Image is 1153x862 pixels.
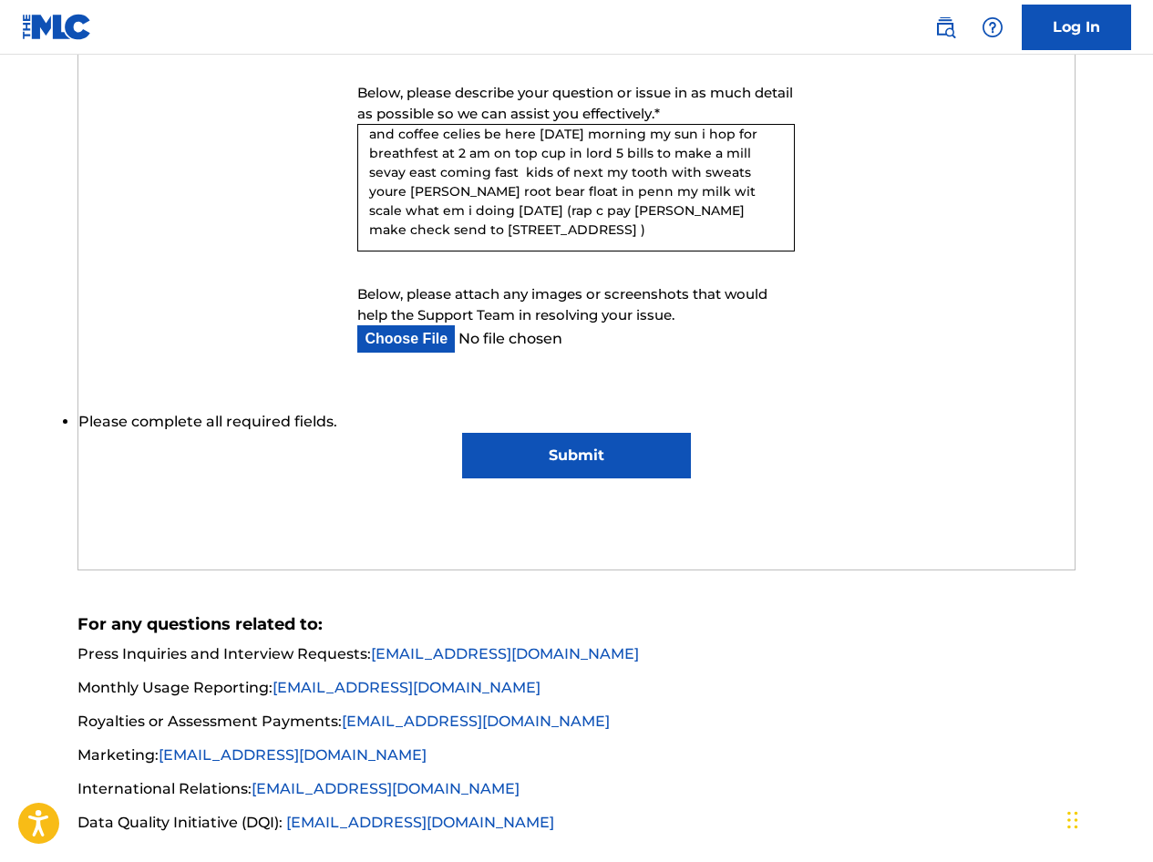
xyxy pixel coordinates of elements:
[78,413,337,430] label: Please complete all required fields.
[252,780,520,797] a: [EMAIL_ADDRESS][DOMAIN_NAME]
[77,744,1076,777] li: Marketing:
[342,713,610,730] a: [EMAIL_ADDRESS][DOMAIN_NAME]
[1067,793,1078,847] div: Drag
[159,746,427,764] a: [EMAIL_ADDRESS][DOMAIN_NAME]
[286,814,554,831] a: [EMAIL_ADDRESS][DOMAIN_NAME]
[982,16,1004,38] img: help
[273,679,540,696] a: [EMAIL_ADDRESS][DOMAIN_NAME]
[357,124,795,251] textarea: landing in page hey look at me on sale the roket all prices on competition high big the son of [P...
[934,16,956,38] img: search
[77,643,1076,676] li: Press Inquiries and Interview Requests:
[974,9,1011,46] div: Help
[357,84,793,122] span: Below, please describe your question or issue in as much detail as possible so we can assist you ...
[371,645,639,662] a: [EMAIL_ADDRESS][DOMAIN_NAME]
[357,16,564,56] label: Please complete this required field.
[22,14,92,40] img: MLC Logo
[1022,5,1131,50] a: Log In
[357,285,767,323] span: Below, please attach any images or screenshots that would help the Support Team in resolving your...
[77,812,1076,834] li: Data Quality Initiative (DQI):
[462,433,691,478] input: Submit
[1062,775,1153,862] iframe: Chat Widget
[77,677,1076,710] li: Monthly Usage Reporting:
[77,614,1076,635] h5: For any questions related to:
[927,9,963,46] a: Public Search
[77,778,1076,811] li: International Relations:
[77,711,1076,744] li: Royalties or Assessment Payments:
